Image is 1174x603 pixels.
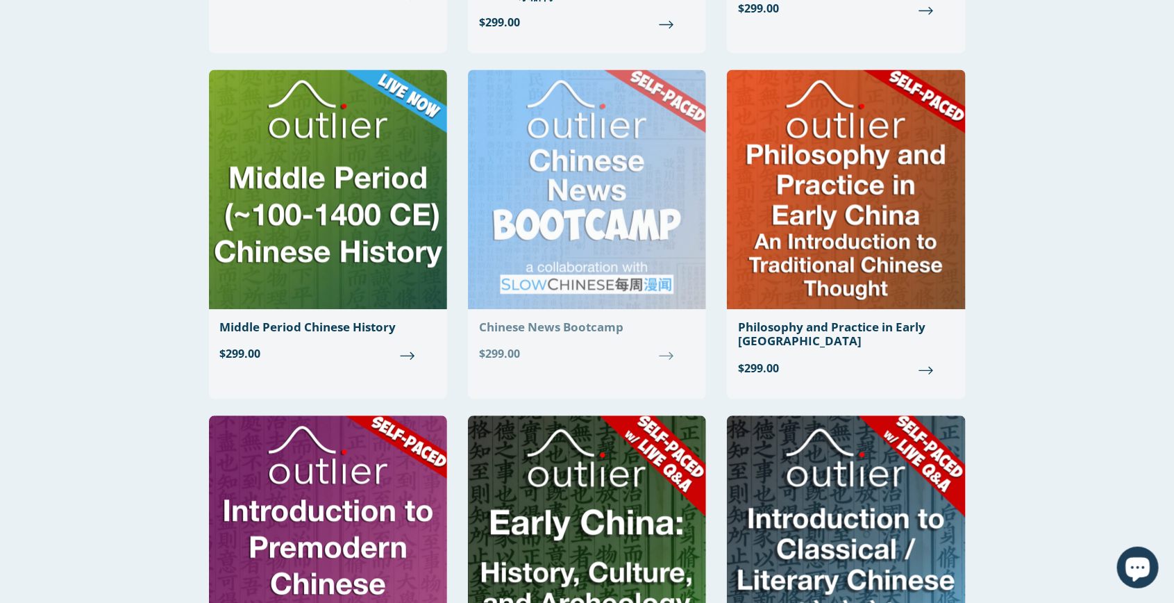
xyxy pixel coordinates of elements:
img: Philosophy and Practice in Early China [727,69,965,309]
span: $299.00 [738,360,954,377]
div: Chinese News Bootcamp [479,320,695,334]
a: Middle Period Chinese History $299.00 [209,69,447,373]
span: $299.00 [479,345,695,362]
span: $299.00 [220,345,436,362]
inbox-online-store-chat: Shopify online store chat [1113,547,1163,592]
img: Chinese News Bootcamp [468,69,706,309]
img: Middle Period Chinese History [209,69,447,309]
div: Middle Period Chinese History [220,320,436,334]
a: Philosophy and Practice in Early [GEOGRAPHIC_DATA] $299.00 [727,69,965,388]
span: $299.00 [479,14,695,31]
div: Philosophy and Practice in Early [GEOGRAPHIC_DATA] [738,320,954,349]
a: Chinese News Bootcamp $299.00 [468,69,706,373]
